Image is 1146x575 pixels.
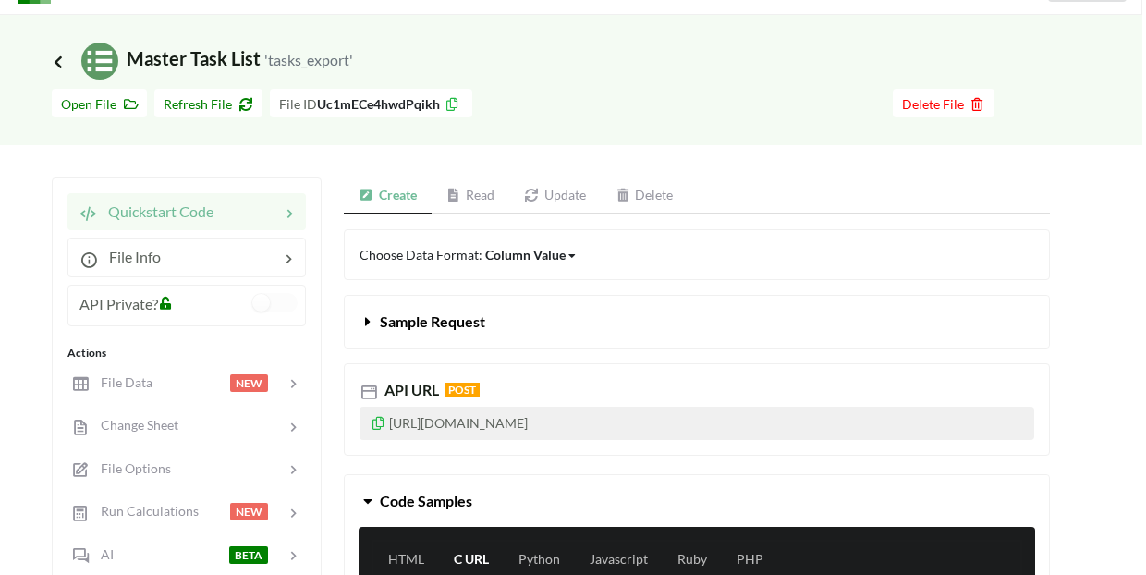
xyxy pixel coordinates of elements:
[230,503,268,520] span: NEW
[52,89,147,117] button: Open File
[154,89,262,117] button: Refresh File
[164,96,253,112] span: Refresh File
[360,407,1034,440] p: [URL][DOMAIN_NAME]
[98,248,161,265] span: File Info
[67,345,306,361] div: Actions
[445,383,480,397] span: POST
[509,177,601,214] a: Update
[345,475,1049,527] button: Code Samples
[381,381,439,398] span: API URL
[90,460,171,476] span: File Options
[97,202,213,220] span: Quickstart Code
[90,417,178,433] span: Change Sheet
[61,96,138,112] span: Open File
[90,374,152,390] span: File Data
[344,177,432,214] a: Create
[360,247,578,263] span: Choose Data Format:
[90,546,114,562] span: AI
[485,245,566,264] div: Column Value
[90,503,199,519] span: Run Calculations
[79,295,158,312] span: API Private?
[264,51,353,68] small: 'tasks_export'
[432,177,510,214] a: Read
[81,43,118,80] img: /static/media/sheets.7a1b7961.svg
[345,296,1049,348] button: Sample Request
[230,374,268,392] span: NEW
[601,177,689,214] a: Delete
[380,492,472,509] span: Code Samples
[279,96,317,112] span: File ID
[317,96,440,112] b: Uc1mECe4hwdPqikh
[52,47,353,69] span: Master Task List
[893,89,994,117] button: Delete File
[229,546,268,564] span: BETA
[902,96,985,112] span: Delete File
[380,312,485,330] span: Sample Request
